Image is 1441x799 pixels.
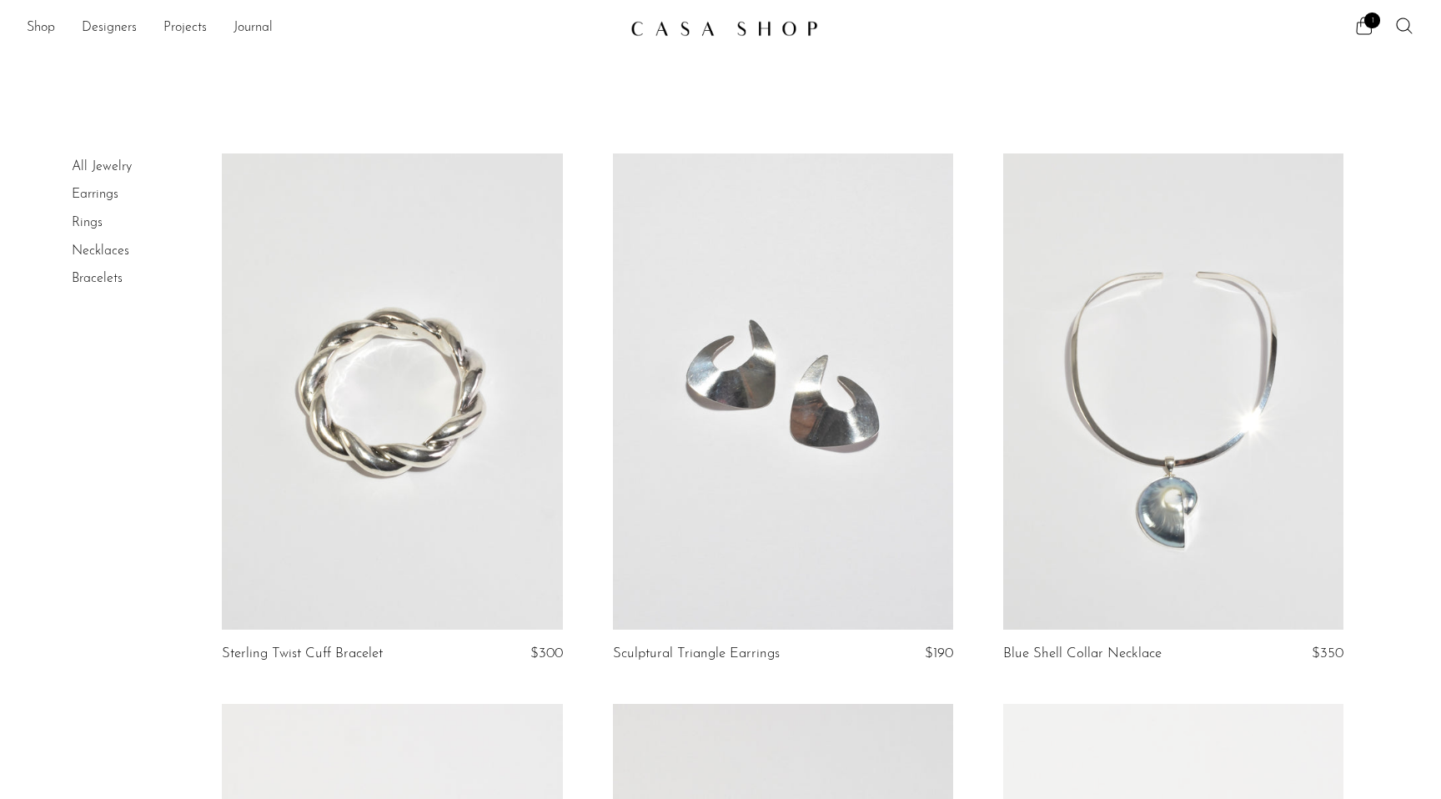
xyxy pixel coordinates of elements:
a: Sculptural Triangle Earrings [613,646,780,661]
a: Projects [163,18,207,39]
a: Designers [82,18,137,39]
span: $300 [530,646,563,661]
a: Blue Shell Collar Necklace [1003,646,1162,661]
span: $190 [925,646,953,661]
span: $350 [1312,646,1343,661]
a: Necklaces [72,244,129,258]
a: Bracelets [72,272,123,285]
ul: NEW HEADER MENU [27,14,617,43]
nav: Desktop navigation [27,14,617,43]
a: Sterling Twist Cuff Bracelet [222,646,383,661]
a: Shop [27,18,55,39]
span: 1 [1364,13,1380,28]
a: Earrings [72,188,118,201]
a: Journal [233,18,273,39]
a: Rings [72,216,103,229]
a: All Jewelry [72,160,132,173]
